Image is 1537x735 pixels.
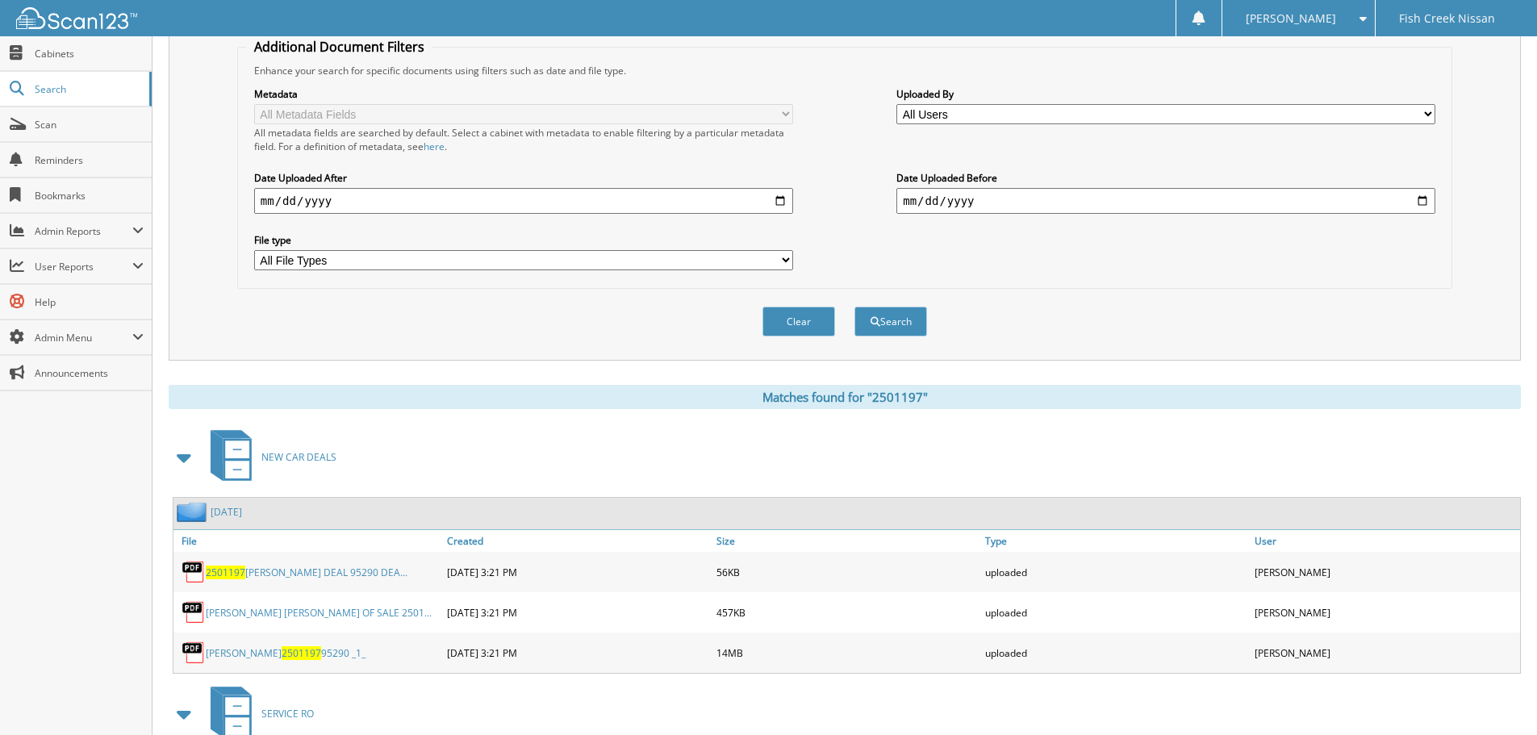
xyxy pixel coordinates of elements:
span: SERVICE RO [261,707,314,720]
input: end [896,188,1435,214]
div: 457KB [712,596,982,629]
label: Date Uploaded Before [896,171,1435,185]
label: Date Uploaded After [254,171,793,185]
a: User [1251,530,1520,552]
span: Announcements [35,366,144,380]
img: PDF.png [182,600,206,624]
span: Search [35,82,141,96]
span: Scan [35,118,144,132]
a: [DATE] [211,505,242,519]
label: Uploaded By [896,87,1435,101]
a: Type [981,530,1251,552]
input: start [254,188,793,214]
a: 2501197[PERSON_NAME] DEAL 95290 DEA... [206,566,407,579]
div: uploaded [981,637,1251,669]
div: Enhance your search for specific documents using filters such as date and file type. [246,64,1443,77]
span: Bookmarks [35,189,144,203]
span: Admin Menu [35,331,132,345]
div: uploaded [981,556,1251,588]
div: [PERSON_NAME] [1251,556,1520,588]
span: Fish Creek Nissan [1399,14,1495,23]
div: 14MB [712,637,982,669]
div: [DATE] 3:21 PM [443,596,712,629]
img: scan123-logo-white.svg [16,7,137,29]
a: File [173,530,443,552]
div: uploaded [981,596,1251,629]
iframe: Chat Widget [1456,658,1537,735]
button: Clear [762,307,835,336]
a: [PERSON_NAME]250119795290 _1_ [206,646,365,660]
a: Size [712,530,982,552]
span: Reminders [35,153,144,167]
a: Created [443,530,712,552]
div: Matches found for "2501197" [169,385,1521,409]
div: [DATE] 3:21 PM [443,556,712,588]
a: [PERSON_NAME] [PERSON_NAME] OF SALE 2501... [206,606,432,620]
legend: Additional Document Filters [246,38,432,56]
div: [PERSON_NAME] [1251,596,1520,629]
span: [PERSON_NAME] [1246,14,1336,23]
div: All metadata fields are searched by default. Select a cabinet with metadata to enable filtering b... [254,126,793,153]
span: NEW CAR DEALS [261,450,336,464]
span: 2501197 [206,566,245,579]
img: PDF.png [182,641,206,665]
span: Admin Reports [35,224,132,238]
span: Cabinets [35,47,144,61]
label: File type [254,233,793,247]
img: folder2.png [177,502,211,522]
label: Metadata [254,87,793,101]
span: 2501197 [282,646,321,660]
div: [DATE] 3:21 PM [443,637,712,669]
span: User Reports [35,260,132,274]
button: Search [854,307,927,336]
div: 56KB [712,556,982,588]
div: [PERSON_NAME] [1251,637,1520,669]
img: PDF.png [182,560,206,584]
span: Help [35,295,144,309]
a: here [424,140,445,153]
a: NEW CAR DEALS [201,425,336,489]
